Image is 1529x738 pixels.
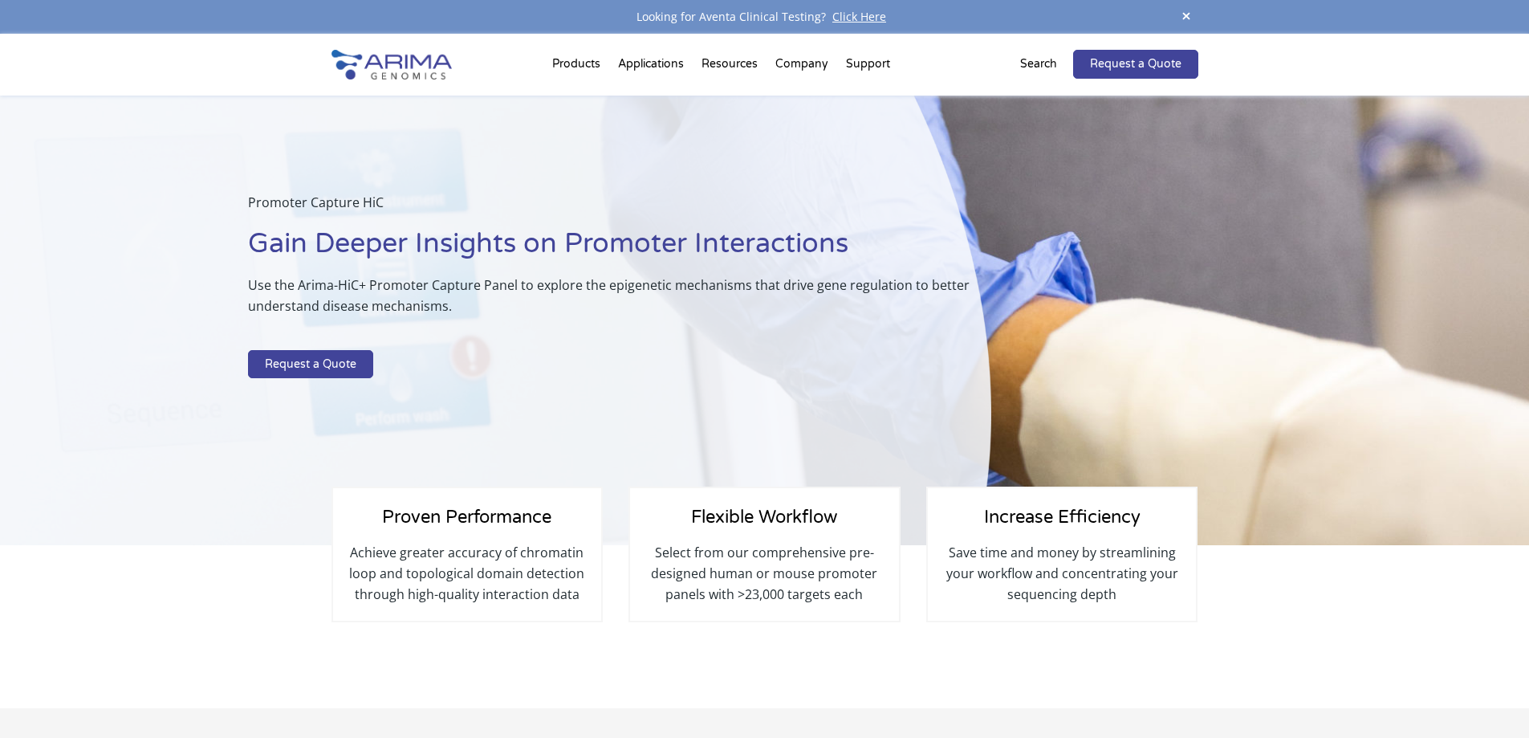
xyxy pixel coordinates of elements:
p: Use the Arima-HiC+ Promoter Capture Panel to explore the epigenetic mechanisms that drive gene re... [248,275,975,329]
a: Request a Quote [1073,50,1198,79]
p: Select from our comprehensive pre-designed human or mouse promoter panels with >23,000 targets each [646,542,882,605]
a: Click Here [826,9,893,24]
p: Promoter Capture HiC [248,192,975,226]
img: Arima-Genomics-logo [331,50,452,80]
span: Flexible Workflow [691,507,837,528]
span: Increase Efficiency [984,507,1141,528]
a: Request a Quote [248,350,373,379]
p: Search [1020,54,1057,75]
p: Achieve greater accuracy of chromatin loop and topological domain detection through high-quality ... [349,542,585,605]
div: Looking for Aventa Clinical Testing? [331,6,1198,27]
h1: Gain Deeper Insights on Promoter Interactions [248,226,975,275]
span: Proven Performance [382,507,551,528]
p: Save time and money by streamlining your workflow and concentrating your sequencing depth [944,542,1180,605]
